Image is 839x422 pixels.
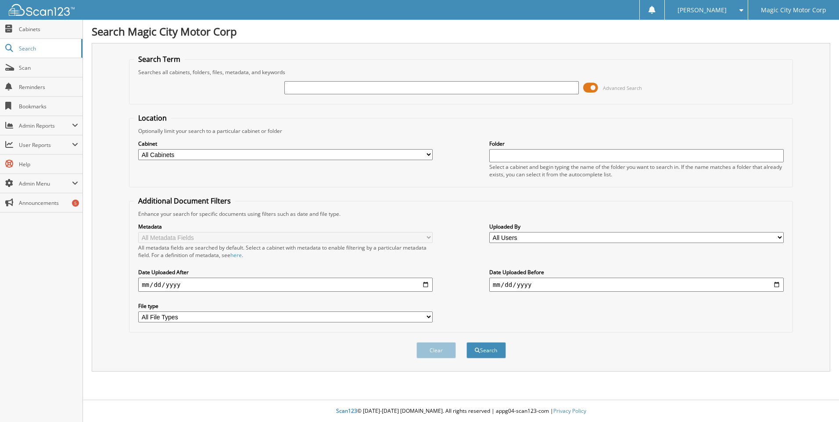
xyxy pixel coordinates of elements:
span: User Reports [19,141,72,149]
span: Admin Menu [19,180,72,187]
label: Metadata [138,223,433,230]
div: Select a cabinet and begin typing the name of the folder you want to search in. If the name match... [489,163,784,178]
label: Date Uploaded Before [489,268,784,276]
span: Advanced Search [603,85,642,91]
div: Enhance your search for specific documents using filters such as date and file type. [134,210,788,218]
h1: Search Magic City Motor Corp [92,24,830,39]
span: Scan123 [336,407,357,415]
iframe: Chat Widget [795,380,839,422]
span: Search [19,45,77,52]
span: Announcements [19,199,78,207]
legend: Additional Document Filters [134,196,235,206]
span: Reminders [19,83,78,91]
label: Folder [489,140,784,147]
input: start [138,278,433,292]
legend: Search Term [134,54,185,64]
img: scan123-logo-white.svg [9,4,75,16]
label: Cabinet [138,140,433,147]
input: end [489,278,784,292]
label: Date Uploaded After [138,268,433,276]
label: Uploaded By [489,223,784,230]
span: Admin Reports [19,122,72,129]
div: Optionally limit your search to a particular cabinet or folder [134,127,788,135]
a: here [230,251,242,259]
legend: Location [134,113,171,123]
label: File type [138,302,433,310]
span: Magic City Motor Corp [761,7,826,13]
div: All metadata fields are searched by default. Select a cabinet with metadata to enable filtering b... [138,244,433,259]
span: Bookmarks [19,103,78,110]
span: Cabinets [19,25,78,33]
button: Search [466,342,506,358]
div: © [DATE]-[DATE] [DOMAIN_NAME]. All rights reserved | appg04-scan123-com | [83,401,839,422]
a: Privacy Policy [553,407,586,415]
button: Clear [416,342,456,358]
span: [PERSON_NAME] [678,7,727,13]
div: 5 [72,200,79,207]
span: Help [19,161,78,168]
span: Scan [19,64,78,72]
div: Searches all cabinets, folders, files, metadata, and keywords [134,68,788,76]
